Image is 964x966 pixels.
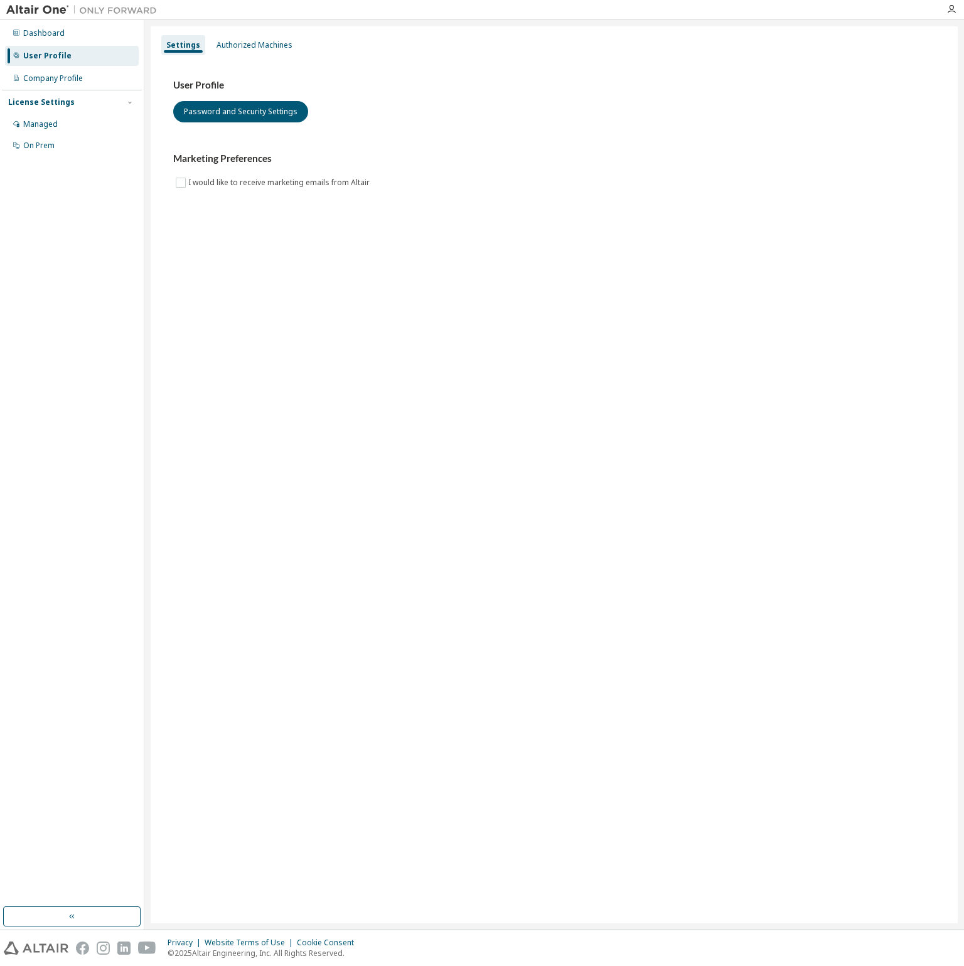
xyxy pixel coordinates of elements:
[166,40,200,50] div: Settings
[173,153,935,165] h3: Marketing Preferences
[4,942,68,955] img: altair_logo.svg
[97,942,110,955] img: instagram.svg
[23,51,72,61] div: User Profile
[76,942,89,955] img: facebook.svg
[23,28,65,38] div: Dashboard
[23,119,58,129] div: Managed
[205,938,297,948] div: Website Terms of Use
[138,942,156,955] img: youtube.svg
[173,101,308,122] button: Password and Security Settings
[297,938,361,948] div: Cookie Consent
[173,79,935,92] h3: User Profile
[6,4,163,16] img: Altair One
[168,938,205,948] div: Privacy
[217,40,292,50] div: Authorized Machines
[23,73,83,83] div: Company Profile
[188,175,372,190] label: I would like to receive marketing emails from Altair
[23,141,55,151] div: On Prem
[168,948,361,958] p: © 2025 Altair Engineering, Inc. All Rights Reserved.
[8,97,75,107] div: License Settings
[117,942,131,955] img: linkedin.svg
